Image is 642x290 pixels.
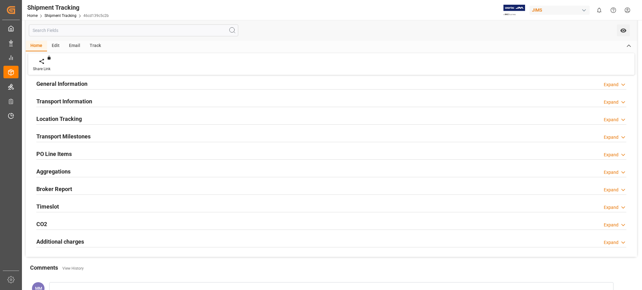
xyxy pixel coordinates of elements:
div: Email [64,41,85,51]
input: Search Fields [29,24,238,36]
h2: CO2 [36,220,47,228]
h2: Aggregations [36,167,71,176]
h2: Broker Report [36,185,72,193]
div: Expand [604,134,618,141]
a: Shipment Tracking [45,13,76,18]
div: Track [85,41,106,51]
h2: Additional charges [36,237,84,246]
button: Help Center [606,3,620,17]
button: JIMS [529,4,592,16]
h2: PO Line Items [36,150,72,158]
h2: General Information [36,80,87,88]
div: Expand [604,169,618,176]
h2: Timeslot [36,202,59,211]
div: Expand [604,239,618,246]
h2: Transport Milestones [36,132,91,141]
div: Expand [604,81,618,88]
div: Expand [604,117,618,123]
h2: Transport Information [36,97,92,106]
div: Expand [604,222,618,228]
div: Shipment Tracking [27,3,109,12]
h2: Comments [30,263,58,272]
button: open menu [617,24,630,36]
img: Exertis%20JAM%20-%20Email%20Logo.jpg_1722504956.jpg [503,5,525,16]
div: Edit [47,41,64,51]
div: Expand [604,187,618,193]
div: Expand [604,152,618,158]
div: Expand [604,99,618,106]
div: JIMS [529,6,590,15]
a: View History [62,266,84,271]
div: Expand [604,204,618,211]
h2: Location Tracking [36,115,82,123]
button: show 0 new notifications [592,3,606,17]
a: Home [27,13,38,18]
div: Home [26,41,47,51]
